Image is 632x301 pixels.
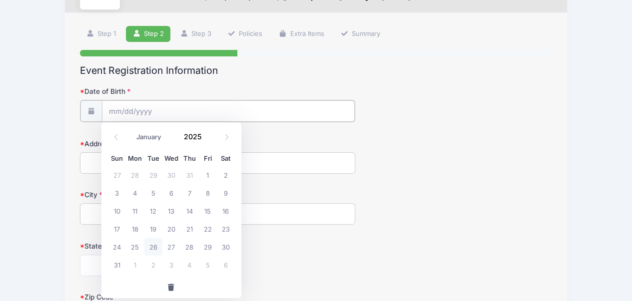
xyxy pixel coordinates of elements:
span: Fri [198,155,216,162]
span: August 2, 2025 [217,166,235,184]
span: July 27, 2025 [108,166,126,184]
h2: Event Registration Information [80,65,553,76]
span: September 3, 2025 [162,256,180,274]
span: August 19, 2025 [144,220,162,238]
label: State [80,241,237,251]
span: September 4, 2025 [180,256,198,274]
span: August 24, 2025 [108,238,126,256]
a: Step 3 [173,26,218,42]
span: August 1, 2025 [198,166,216,184]
span: August 14, 2025 [180,202,198,220]
span: July 31, 2025 [180,166,198,184]
span: August 3, 2025 [108,184,126,202]
span: August 31, 2025 [108,256,126,274]
label: Address [80,139,237,149]
a: Policies [221,26,269,42]
span: August 13, 2025 [162,202,180,220]
span: September 1, 2025 [126,256,144,274]
span: August 10, 2025 [108,202,126,220]
span: August 5, 2025 [144,184,162,202]
span: Sun [108,155,126,162]
span: August 22, 2025 [198,220,216,238]
span: August 7, 2025 [180,184,198,202]
span: August 28, 2025 [180,238,198,256]
a: Step 1 [80,26,123,42]
a: Extra Items [272,26,331,42]
span: September 6, 2025 [217,256,235,274]
span: September 2, 2025 [144,256,162,274]
span: August 29, 2025 [198,238,216,256]
span: August 9, 2025 [217,184,235,202]
span: Tue [144,155,162,162]
input: Year [179,129,211,144]
span: July 30, 2025 [162,166,180,184]
span: August 18, 2025 [126,220,144,238]
input: mm/dd/yyyy [102,100,355,122]
span: August 26, 2025 [144,238,162,256]
span: August 15, 2025 [198,202,216,220]
span: Wed [162,155,180,162]
span: July 28, 2025 [126,166,144,184]
span: August 30, 2025 [217,238,235,256]
span: July 29, 2025 [144,166,162,184]
span: Mon [126,155,144,162]
span: Sat [217,155,235,162]
span: August 23, 2025 [217,220,235,238]
span: August 25, 2025 [126,238,144,256]
span: September 5, 2025 [198,256,216,274]
span: August 27, 2025 [162,238,180,256]
select: Month [131,131,176,144]
span: August 17, 2025 [108,220,126,238]
span: August 12, 2025 [144,202,162,220]
span: August 11, 2025 [126,202,144,220]
label: Date of Birth [80,86,237,96]
span: Thu [180,155,198,162]
a: Summary [334,26,387,42]
a: Step 2 [126,26,170,42]
span: August 4, 2025 [126,184,144,202]
span: August 8, 2025 [198,184,216,202]
span: August 16, 2025 [217,202,235,220]
span: August 6, 2025 [162,184,180,202]
label: City [80,190,237,200]
span: August 21, 2025 [180,220,198,238]
span: August 20, 2025 [162,220,180,238]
